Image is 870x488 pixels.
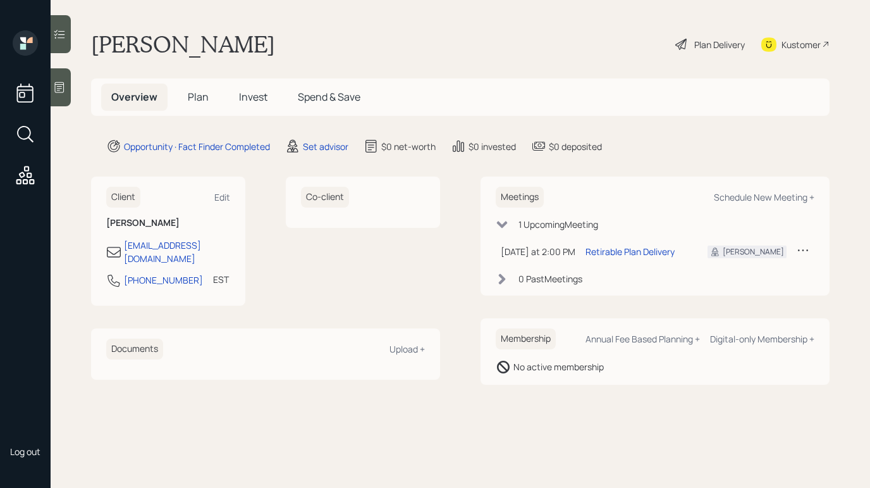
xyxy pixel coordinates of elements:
h6: Meetings [496,187,544,208]
div: 0 Past Meeting s [518,272,582,285]
h6: Co-client [301,187,349,208]
h6: Documents [106,339,163,360]
div: [DATE] at 2:00 PM [501,245,575,258]
img: aleksandra-headshot.png [13,405,38,430]
div: $0 invested [469,140,516,153]
div: Annual Fee Based Planning + [585,333,700,345]
div: Schedule New Meeting + [714,191,814,203]
div: Plan Delivery [694,38,745,51]
div: No active membership [513,360,604,373]
h1: [PERSON_NAME] [91,30,275,58]
span: Invest [239,90,267,104]
span: Spend & Save [298,90,360,104]
h6: Client [106,187,140,208]
div: 1 Upcoming Meeting [518,218,598,231]
div: $0 net-worth [381,140,436,153]
div: Log out [10,446,40,458]
div: Kustomer [781,38,821,51]
div: Digital-only Membership + [710,333,814,345]
div: Upload + [389,343,425,355]
div: Set advisor [303,140,348,153]
div: [PHONE_NUMBER] [124,273,203,287]
div: Edit [214,191,230,203]
div: EST [213,273,229,286]
div: $0 deposited [549,140,602,153]
div: Retirable Plan Delivery [585,245,675,258]
h6: Membership [496,328,556,349]
span: Plan [188,90,209,104]
div: [PERSON_NAME] [723,246,784,258]
div: [EMAIL_ADDRESS][DOMAIN_NAME] [124,239,230,265]
h6: [PERSON_NAME] [106,218,230,228]
span: Overview [111,90,157,104]
div: Opportunity · Fact Finder Completed [124,140,270,153]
